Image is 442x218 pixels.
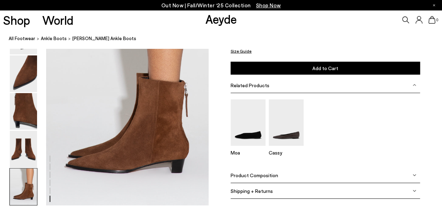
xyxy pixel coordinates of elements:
[413,189,416,193] img: svg%3E
[428,16,435,24] a: 0
[231,61,420,74] button: Add to Cart
[10,168,37,205] img: Harriet Suede Ankle Boots - Image 6
[10,93,37,130] img: Harriet Suede Ankle Boots - Image 4
[231,188,273,194] span: Shipping + Returns
[161,1,281,10] p: Out Now | Fall/Winter ‘25 Collection
[256,2,281,8] span: Navigate to /collections/new-in
[312,65,338,71] span: Add to Cart
[3,14,30,26] a: Shop
[205,12,237,26] a: Aeyde
[41,36,67,41] span: ankle boots
[269,99,304,146] img: Cassy Pointed-Toe Flats
[231,172,278,178] span: Product Composition
[72,35,136,42] span: [PERSON_NAME] Ankle Boots
[9,35,35,42] a: All Footwear
[413,173,416,177] img: svg%3E
[9,29,442,48] nav: breadcrumb
[413,83,416,87] img: svg%3E
[231,150,266,156] p: Moa
[231,99,266,146] img: Moa Suede Pointed-Toe Flats
[41,35,67,42] a: ankle boots
[10,131,37,167] img: Harriet Suede Ankle Boots - Image 5
[435,18,439,22] span: 0
[42,14,73,26] a: World
[231,141,266,156] a: Moa Suede Pointed-Toe Flats Moa
[231,82,269,88] span: Related Products
[269,141,304,156] a: Cassy Pointed-Toe Flats Cassy
[10,55,37,92] img: Harriet Suede Ankle Boots - Image 3
[269,150,304,156] p: Cassy
[231,47,252,55] button: Size Guide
